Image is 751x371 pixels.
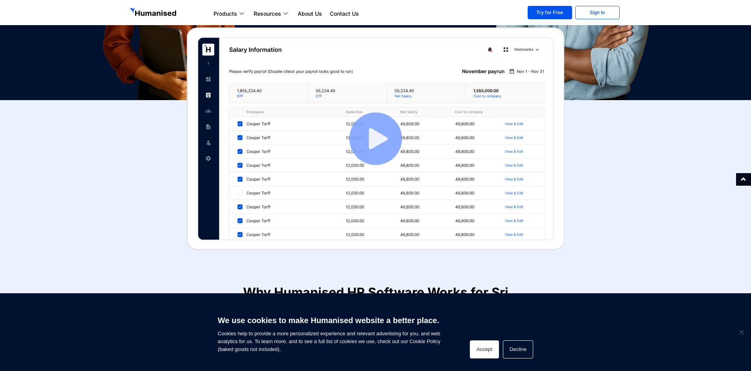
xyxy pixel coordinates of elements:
img: GetHumanised Logo [130,8,178,18]
button: Accept [470,340,499,358]
button: Decline [503,340,533,358]
h6: We use cookies to make Humanised website a better place. [218,315,440,326]
a: Products [210,9,250,18]
h2: Why Humanised HR Software Works for Sri Lankan SMEs [226,283,525,321]
span: Cookies help to provide a more personalized experience and relevant advertising for you, and web ... [218,311,440,353]
a: Sign In [575,6,620,19]
a: Try for Free [528,6,572,19]
a: Contact Us [326,9,363,18]
a: Resources [250,9,294,18]
span: Decline [737,328,745,336]
a: About Us [294,9,326,18]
